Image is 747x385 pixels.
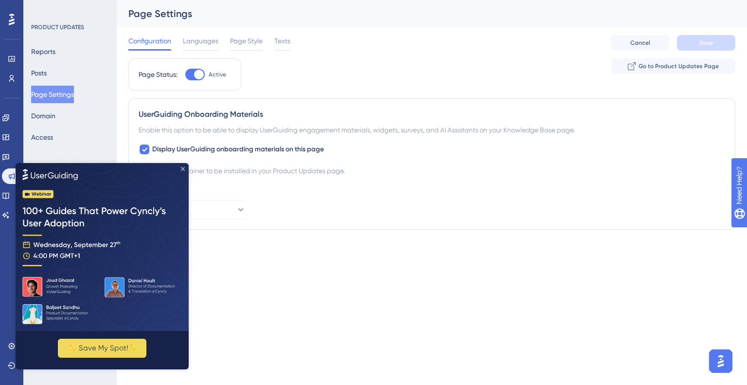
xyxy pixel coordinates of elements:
[639,62,719,70] span: Go to Product Updates Page
[139,69,178,80] div: Page Status:
[23,2,61,14] span: Need Help?
[630,39,650,47] span: Cancel
[677,35,735,51] button: Save
[31,43,55,60] button: Reports
[274,35,290,47] span: Texts
[31,86,74,103] button: Page Settings
[31,23,84,31] div: PRODUCT UPDATES
[31,107,55,125] button: Domain
[42,176,131,195] button: ✨ Save My Spot!✨
[152,144,324,155] span: Display UserGuiding onboarding materials on this page
[31,64,47,82] button: Posts
[128,7,711,20] div: Page Settings
[209,71,226,78] span: Active
[139,109,725,120] div: UserGuiding Onboarding Materials
[611,35,669,51] button: Cancel
[611,58,735,74] button: Go to Product Updates Page
[31,128,53,146] button: Access
[139,184,725,196] div: Container
[699,39,713,47] span: Save
[706,347,735,376] iframe: UserGuiding AI Assistant Launcher
[139,165,725,177] div: Choose the container to be installed in your Product Updates page.
[230,35,263,47] span: Page Style
[139,124,725,136] div: Enable this option to be able to display UserGuiding engagement materials, widgets, surveys, and ...
[183,35,218,47] span: Languages
[165,4,169,8] div: Close Preview
[128,35,171,47] span: Configuration
[139,200,246,220] button: Default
